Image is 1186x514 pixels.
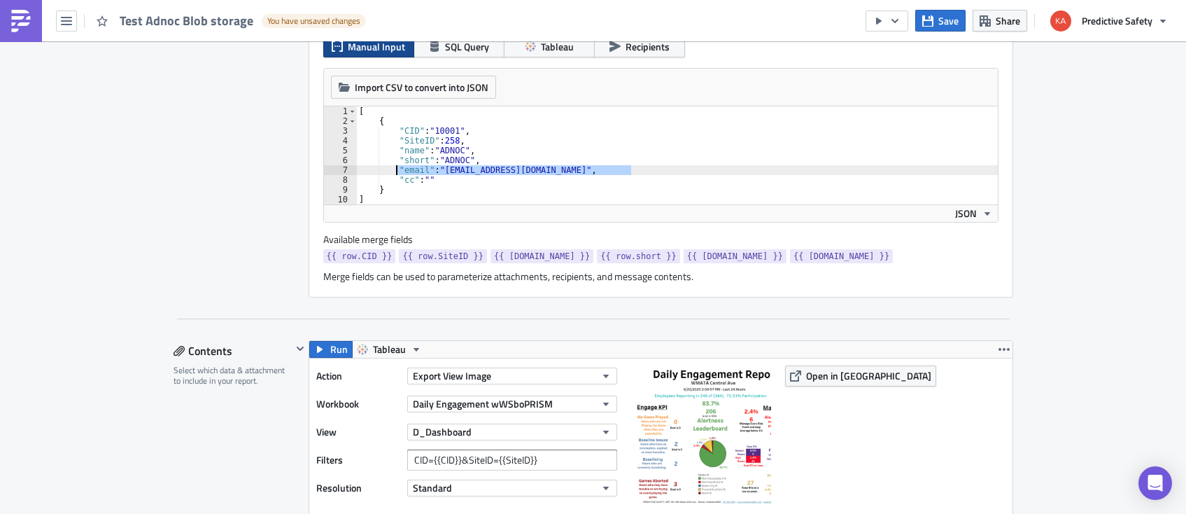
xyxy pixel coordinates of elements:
span: {{ [DOMAIN_NAME] }} [793,249,889,263]
a: {{ [DOMAIN_NAME] }} [490,249,593,263]
img: PushMetrics [10,10,32,32]
span: {{ row.CID }} [327,249,393,263]
button: Open in [GEOGRAPHIC_DATA] [785,366,936,387]
img: View Image [631,366,771,506]
button: JSON [950,205,998,222]
div: Merge fields can be used to parameterize attachments, recipients, and message contents. [323,270,998,283]
button: Export View Image [407,368,617,384]
button: Recipients [594,36,685,57]
span: Import CSV to convert into JSON [355,80,488,95]
a: {{ [DOMAIN_NAME] }} [790,249,893,263]
a: {{ row.CID }} [323,249,396,263]
span: JSON [955,206,977,221]
span: SQL Query [445,39,489,54]
button: D_Dashboard [407,424,617,440]
div: Contents [174,340,292,361]
input: Filter1=Value1&... [407,450,617,471]
div: 2 [324,116,357,126]
button: Daily Engagement wWSboPRISM [407,396,617,412]
span: Tableau [541,39,574,54]
a: {{ row.SiteID }} [399,249,487,263]
label: View [316,422,400,443]
button: Standard [407,480,617,496]
span: Standard [413,480,452,495]
span: Daily Engagement wWSboPRISM [413,396,553,411]
div: 6 [324,155,357,165]
button: Manual Input [323,36,414,57]
label: Resolution [316,478,400,499]
div: 3 [324,126,357,136]
span: Open in [GEOGRAPHIC_DATA] [806,368,931,383]
span: Save [938,13,959,28]
button: SQL Query [414,36,504,57]
div: 7 [324,165,357,175]
span: Test Adnoc Blob storage [120,13,255,29]
div: 5 [324,146,357,155]
a: {{ row.short }} [597,249,679,263]
span: Predictive Safety [1082,13,1152,28]
span: D_Dashboard [413,424,472,439]
div: 4 [324,136,357,146]
button: Import CSV to convert into JSON [331,76,496,99]
span: Recipients [626,39,670,54]
span: {{ [DOMAIN_NAME] }} [494,249,590,263]
button: Tableau [352,341,427,358]
div: Select which data & attachment to include in your report. [174,365,292,387]
button: Tableau [504,36,595,57]
label: Available merge fields [323,233,428,246]
div: 1 [324,106,357,116]
div: 8 [324,175,357,185]
label: Action [316,366,400,387]
button: Hide content [292,340,309,357]
label: Workbook [316,394,400,415]
span: Export View Image [413,368,491,383]
span: Run [330,341,348,358]
a: {{ [DOMAIN_NAME] }} [684,249,786,263]
div: Open Intercom Messenger [1138,466,1172,500]
div: 10 [324,195,357,204]
div: 9 [324,185,357,195]
span: Tableau [373,341,406,358]
button: Save [915,10,966,32]
span: {{ row.short }} [600,249,676,263]
span: Manual Input [348,39,405,54]
img: Avatar [1049,9,1073,33]
button: Predictive Safety [1042,6,1176,36]
button: Run [309,341,353,358]
span: {{ [DOMAIN_NAME] }} [687,249,783,263]
button: Share [973,10,1027,32]
span: Share [996,13,1020,28]
span: You have unsaved changes [267,15,360,27]
label: Filters [316,450,400,471]
span: {{ row.SiteID }} [402,249,483,263]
